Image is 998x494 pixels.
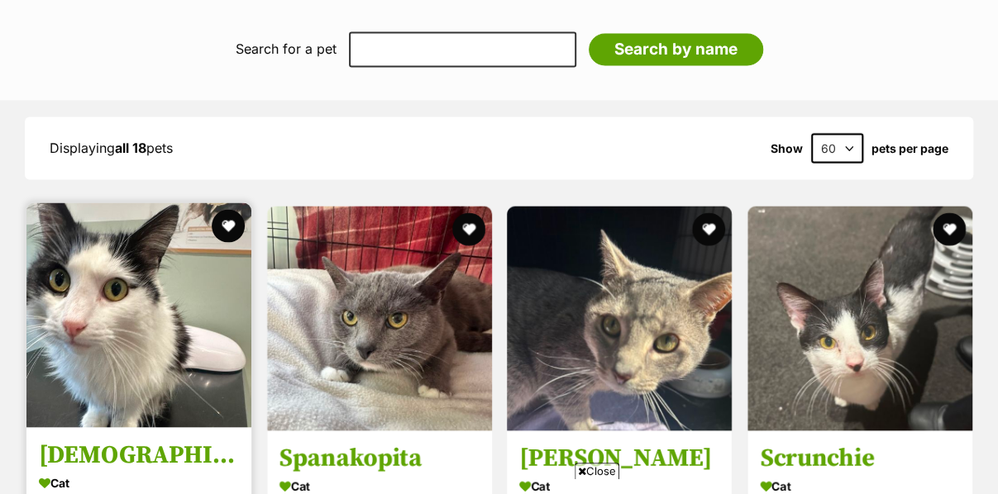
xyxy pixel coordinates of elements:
label: Search for a pet [236,41,337,56]
img: Scrunchie [747,206,972,430]
button: favourite [692,212,725,245]
h3: Spanakopita [279,442,480,473]
h3: [DEMOGRAPHIC_DATA] [39,439,239,470]
span: Displaying pets [50,139,173,155]
div: Cat [39,470,239,494]
button: favourite [451,212,485,245]
button: favourite [212,209,245,242]
input: Search by name [589,33,763,66]
button: favourite [932,212,965,245]
strong: all 18 [115,139,146,155]
h3: Scrunchie [760,442,960,473]
span: Show [771,141,803,154]
img: Spanakopita [267,206,492,430]
span: Close [575,463,619,479]
img: Jeramiah [26,202,251,427]
h3: [PERSON_NAME] [519,442,719,473]
img: Marlin [507,206,732,430]
label: pets per page [871,141,948,154]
